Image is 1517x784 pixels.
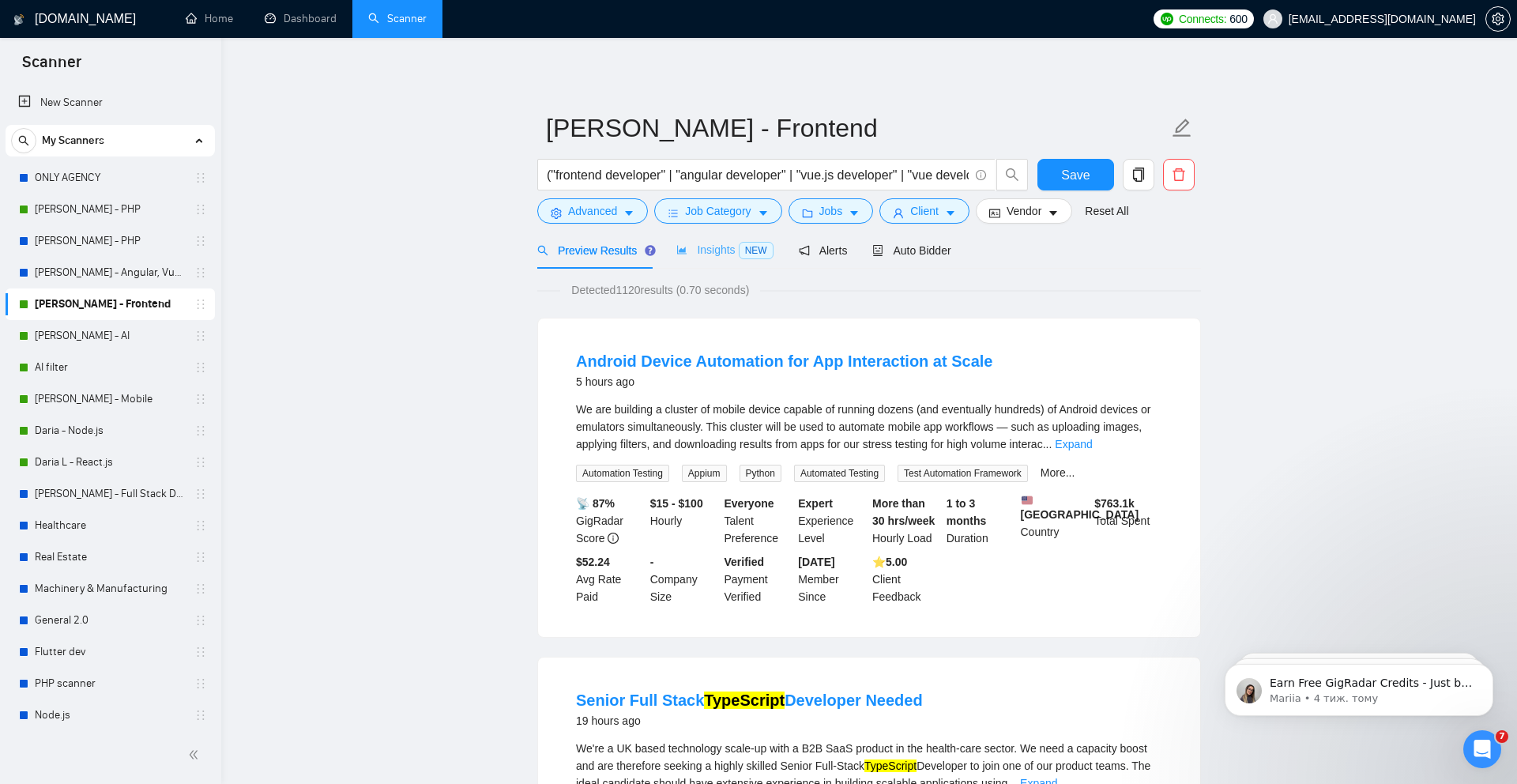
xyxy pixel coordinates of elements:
[872,556,907,568] b: ⭐️ 5.00
[1486,13,1510,25] span: setting
[789,198,874,224] button: folderJobscaret-down
[576,497,615,510] b: 📡 87%
[576,692,923,709] a: Senior Full StackTypeScriptDeveloper Needed
[576,352,992,370] a: Android Device Automation for App Interaction at Scale
[12,135,36,146] span: search
[798,556,834,568] b: [DATE]
[1485,13,1511,25] a: setting
[1055,438,1092,450] a: Expand
[194,393,207,405] span: holder
[573,553,647,605] div: Avg Rate Paid
[996,159,1028,190] button: search
[758,207,769,219] span: caret-down
[1124,168,1154,182] span: copy
[194,551,207,563] span: holder
[368,12,427,25] a: searchScanner
[798,497,833,510] b: Expert
[1179,10,1226,28] span: Connects:
[18,87,202,119] a: New Scanner
[976,170,986,180] span: info-circle
[35,668,185,699] a: PHP scanner
[35,605,185,636] a: General 2.0
[194,456,207,469] span: holder
[9,51,94,84] span: Scanner
[682,465,727,482] span: Appium
[568,202,617,220] span: Advanced
[194,614,207,627] span: holder
[551,207,562,219] span: setting
[35,478,185,510] a: [PERSON_NAME] - Full Stack Developer
[650,556,654,568] b: -
[194,361,207,374] span: holder
[739,242,774,259] span: NEW
[35,162,185,194] a: ONLY AGENCY
[42,125,104,156] span: My Scanners
[989,207,1000,219] span: idcard
[623,207,634,219] span: caret-down
[1091,495,1165,547] div: Total Spent
[35,510,185,541] a: Healthcare
[849,207,860,219] span: caret-down
[872,244,950,257] span: Auto Bidder
[898,465,1028,482] span: Test Automation Framework
[1485,6,1511,32] button: setting
[186,12,233,25] a: homeHome
[576,556,610,568] b: $52.24
[194,330,207,342] span: holder
[740,465,781,482] span: Python
[547,165,969,185] input: Search Freelance Jobs...
[1164,168,1194,182] span: delete
[1496,730,1508,743] span: 7
[1229,10,1247,28] span: 600
[1201,631,1517,741] iframe: Intercom notifications повідомлення
[1463,730,1501,768] iframe: Intercom live chat
[35,194,185,225] a: [PERSON_NAME] - PHP
[668,207,679,219] span: bars
[576,403,1150,450] span: We are building a cluster of mobile device capable of running dozens (and eventually hundreds) of...
[194,235,207,247] span: holder
[35,352,185,383] a: AI filter
[799,245,810,256] span: notification
[194,519,207,532] span: holder
[893,207,904,219] span: user
[560,281,760,299] span: Detected 1120 results (0.70 seconds)
[6,87,215,119] li: New Scanner
[35,447,185,478] a: Daria L - React.js
[194,709,207,722] span: holder
[643,243,657,258] div: Tooltip anchor
[194,266,207,279] span: holder
[35,415,185,447] a: Daria - Node.js
[1094,497,1135,510] b: $ 763.1k
[69,46,273,435] span: Earn Free GigRadar Credits - Just by Sharing Your Story! 💬 Want more credits for sending proposal...
[35,320,185,352] a: [PERSON_NAME] - AI
[194,298,207,311] span: holder
[1043,438,1052,450] span: ...
[194,677,207,690] span: holder
[1085,202,1128,220] a: Reset All
[1041,466,1075,479] a: More...
[194,203,207,216] span: holder
[13,7,24,32] img: logo
[872,245,883,256] span: robot
[654,198,781,224] button: barsJob Categorycaret-down
[799,244,848,257] span: Alerts
[188,747,204,763] span: double-left
[910,202,939,220] span: Client
[976,198,1072,224] button: idcardVendorcaret-down
[194,582,207,595] span: holder
[576,711,923,730] div: 19 hours ago
[802,207,813,219] span: folder
[35,288,185,320] a: [PERSON_NAME] - Frontend
[576,465,669,482] span: Automation Testing
[35,383,185,415] a: [PERSON_NAME] - Mobile
[795,553,869,605] div: Member Since
[35,636,185,668] a: Flutter dev
[35,573,185,605] a: Machinery & Manufacturing
[864,759,917,772] mark: TypeScript
[537,198,648,224] button: settingAdvancedcaret-down
[69,61,273,75] p: Message from Mariia, sent 4 тиж. тому
[1123,159,1154,190] button: copy
[869,495,943,547] div: Hourly Load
